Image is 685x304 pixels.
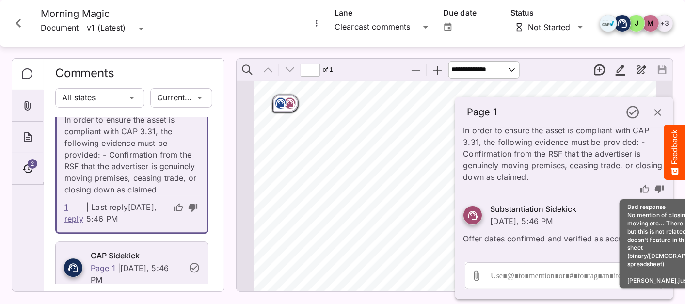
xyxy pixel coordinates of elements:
span: WIDE SHOT [282,215,326,224]
div: Comments [12,59,44,90]
a: Page 1 [91,263,115,273]
p: Document [41,20,79,37]
span: dark and slightly blurry [327,180,413,189]
h6: CAP Sidekick [91,250,183,262]
span: of a simple, modern [328,215,398,224]
div: Current lane [150,88,194,108]
span: Visual Description [282,145,348,153]
button: thumb-down [653,183,666,195]
div: v1 (Latest) [87,22,135,36]
span: , [414,180,416,189]
h4: Morning Magic [41,8,147,20]
p: Offer dates confirmed and verified as accurate [463,227,666,244]
span: day deserves more than the standard [427,239,559,247]
div: M [642,15,659,32]
span: MONTAGE: A quick succession of 3 [282,263,412,271]
div: + 3 [656,15,673,32]
button: Zoom Out [406,60,426,80]
span: setting." [427,251,457,259]
span: Audio/Music [427,145,472,153]
div: Clearcast comments [335,19,420,35]
span: They look bored/uninspired. [282,251,382,259]
button: Open [442,21,454,33]
span: Storyboard: "Morning Magic" [278,117,440,130]
p: | Last reply [DATE], 5:46 PM [86,201,170,224]
span: SOUND: [427,174,458,182]
button: Find in Document [237,60,257,80]
span: The frame is [282,180,325,189]
div: J [628,15,645,32]
button: Zoom In [428,60,448,80]
div: Timeline [12,153,43,185]
span: of ⁨1⁩ [321,60,335,80]
p: | [118,263,120,273]
span: morning. [282,204,314,212]
span: VOICEOVER (Warm, friendly): [427,227,537,236]
button: Feedback [664,125,685,180]
span: - [443,117,447,130]
div: About [12,122,43,153]
h4: Page 1 [467,106,620,118]
span: hit a very loud, obnoxious alarm clock. [282,168,418,176]
button: New thread [589,60,610,80]
span: kitchen. A person is tiredly pouring [282,227,403,236]
button: thumb-down [187,201,199,214]
span: Revised (30 Seconds) [450,117,569,130]
span: Dose" collection: a mug with a [282,287,390,295]
button: More options for Morning Magic [310,17,323,30]
button: thumb-up [638,183,651,195]
p: In order to ensure the asset is compliant with CAP 3.31, the following evidence must be provided:... [64,108,199,195]
button: Close card [4,9,33,38]
p: [DATE], 5:46 PM [490,216,553,226]
p: [DATE], 5:46 PM [91,263,169,285]
span: of a hand reaching out to [322,157,410,165]
p: In order to ensure the asset is compliant with CAP 3.31, the following evidence must be provided:... [463,119,666,183]
button: thumb-up [172,201,185,214]
span: showing the general "Daily [305,274,398,283]
span: shots [282,274,303,283]
span: SOUND: [427,215,458,224]
span: 2 [28,159,37,169]
h2: Comments [55,66,212,86]
span: | [79,22,81,33]
button: Draw [631,60,652,80]
a: 1 reply [64,201,84,224]
span: conveying a groggy, unpleasant [282,192,393,200]
div: Attachments [12,90,43,122]
div: Not Started [514,22,572,32]
span: MUSIC: [427,280,455,288]
div: All states [55,88,126,108]
span: MUSIC: [427,186,455,194]
span: CLOSE UP [282,157,320,165]
button: Highlight [610,60,631,80]
h6: Substantiation Sidekick [490,203,576,216]
span: coffee into a generic, plain white mug. [282,239,417,247]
